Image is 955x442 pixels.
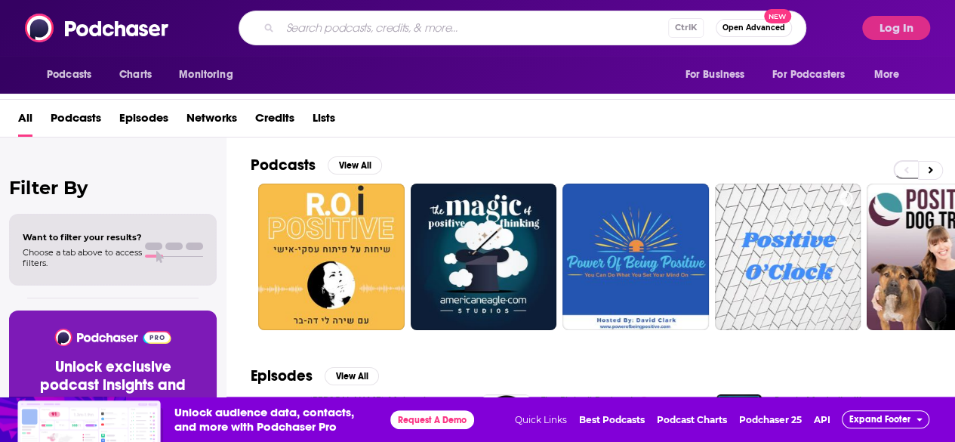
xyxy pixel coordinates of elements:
span: Monitoring [179,64,233,85]
button: Log In [862,16,930,40]
a: Podcast Charts [656,414,726,425]
button: Request A Demo [390,410,474,429]
a: Episodes [119,106,168,137]
span: Choose a tab above to access filters. [23,247,142,268]
span: Unlock audience data, contacts, and more with Podchaser Pro [174,405,378,434]
span: New [764,9,791,23]
button: open menu [36,60,111,89]
h2: Filter By [9,177,217,199]
span: Expand Footer [849,414,910,425]
button: Open AdvancedNew [716,19,792,37]
span: Podcasts [47,64,91,85]
a: Credits [255,106,294,137]
button: open menu [762,60,867,89]
a: EpisodesView All [251,366,379,385]
a: Charts [109,60,161,89]
a: Podcasts [51,106,101,137]
h2: Podcasts [251,156,316,175]
a: The Pinball Podcast [541,394,633,407]
a: Networks [186,106,237,137]
img: Podchaser - Follow, Share and Rate Podcasts [25,14,170,42]
button: View All [325,367,379,385]
span: For Podcasters [772,64,845,85]
a: Lists [313,106,335,137]
h2: Episodes [251,366,313,385]
button: open menu [674,60,763,89]
img: Podchaser - Follow, Share and Rate Podcasts [54,329,172,346]
button: View All [328,156,382,175]
button: open menu [864,60,919,89]
a: Hudson Mohawk Magazine [309,394,429,420]
h3: Unlock exclusive podcast insights and contacts [27,358,199,413]
button: Expand Footer [842,410,929,428]
div: Search podcasts, credits, & more... [239,11,806,45]
span: Ctrl K [668,18,704,38]
a: All [18,106,32,137]
button: open menu [168,60,252,89]
input: Search podcasts, credits, & more... [280,16,668,40]
img: Episode 93 – H.U.O. Positive [483,394,529,440]
span: Quick Links [514,414,566,425]
span: Want to filter your results? [23,232,142,243]
img: Keep It O Positive [716,394,762,440]
a: API [813,414,830,425]
span: More [874,64,900,85]
span: Charts [119,64,152,85]
a: Podchaser 25 [738,414,801,425]
a: Barely Made It with Jarod Silva [774,394,864,420]
a: PodcastsView All [251,156,382,175]
img: Insights visual [17,400,163,442]
span: For Business [685,64,744,85]
a: Best Podcasts [578,414,644,425]
span: Open Advanced [722,24,785,32]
